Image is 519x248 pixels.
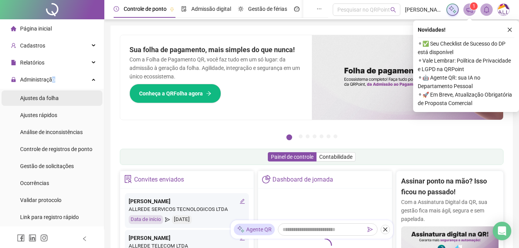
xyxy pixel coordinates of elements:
span: notification [466,6,473,13]
span: Painel de controle [271,154,313,160]
span: pie-chart [262,175,270,183]
div: [DATE] [172,215,192,224]
div: Agente QR [234,224,275,235]
img: sparkle-icon.fc2bf0ac1784a2077858766a79e2daf3.svg [237,226,245,234]
button: 2 [299,134,303,138]
span: ellipsis [317,6,322,12]
span: linkedin [29,234,36,242]
span: Controle de ponto [124,6,167,12]
span: dashboard [294,6,299,12]
span: Admissão digital [191,6,231,12]
span: home [11,26,16,31]
span: Análise de inconsistências [20,129,83,135]
span: ⚬ ✅ Seu Checklist de Sucesso do DP está disponível [418,39,514,56]
span: left [82,236,87,241]
span: close [507,27,512,32]
span: ⚬ 🤖 Agente QR: sua IA no Departamento Pessoal [418,73,514,90]
span: Ajustes rápidos [20,112,57,118]
span: solution [124,175,132,183]
span: clock-circle [114,6,119,12]
span: Página inicial [20,25,52,32]
span: file [11,60,16,65]
span: Relatórios [20,59,44,66]
span: Administração [20,76,55,83]
span: ⚬ 🚀 Em Breve, Atualização Obrigatória de Proposta Comercial [418,90,514,107]
button: 4 [313,134,317,138]
p: Com a Folha de Pagamento QR, você faz tudo em um só lugar: da admissão à geração da folha. Agilid... [129,55,303,81]
span: pushpin [170,7,174,12]
p: Com a Assinatura Digital da QR, sua gestão fica mais ágil, segura e sem papelada. [401,198,499,223]
span: 1 [473,3,475,9]
span: Cadastros [20,42,45,49]
button: 3 [306,134,310,138]
span: instagram [40,234,48,242]
span: Contabilidade [319,154,352,160]
div: [PERSON_NAME] [129,197,245,206]
button: Conheça a QRFolha agora [129,84,221,103]
span: [PERSON_NAME] - ALLREDE [405,5,442,14]
span: Ajustes da folha [20,95,59,101]
div: Convites enviados [134,173,184,186]
div: [PERSON_NAME] [129,234,245,242]
span: Gestão de férias [248,6,287,12]
h2: Assinar ponto na mão? Isso ficou no passado! [401,176,499,198]
h2: Sua folha de pagamento, mais simples do que nunca! [129,44,303,55]
span: Controle de registros de ponto [20,146,92,152]
button: 5 [320,134,323,138]
div: Open Intercom Messenger [493,222,511,240]
span: bell [483,6,490,13]
button: 6 [327,134,330,138]
sup: 1 [470,2,478,10]
span: user-add [11,43,16,48]
div: Data de início [129,215,163,224]
button: 1 [286,134,292,140]
span: ⚬ Vale Lembrar: Política de Privacidade e LGPD na QRPoint [418,56,514,73]
button: 7 [334,134,337,138]
img: sparkle-icon.fc2bf0ac1784a2077858766a79e2daf3.svg [448,5,457,14]
span: Novidades ! [418,25,446,34]
img: 75003 [498,4,509,15]
span: lock [11,77,16,82]
span: send [368,227,373,232]
span: facebook [17,234,25,242]
span: arrow-right [206,91,211,96]
span: Conheça a QRFolha agora [139,89,203,98]
span: edit [240,199,245,204]
span: Gestão de solicitações [20,163,74,169]
span: close [383,227,388,232]
span: send [165,215,170,224]
span: file-done [181,6,187,12]
span: sun [238,6,243,12]
div: Dashboard de jornada [272,173,333,186]
span: search [390,7,396,13]
span: Link para registro rápido [20,214,79,220]
span: Validar protocolo [20,197,61,203]
div: ALLREDE SERVICOS TECNOLOGICOS LTDA [129,206,245,214]
img: banner%2F8d14a306-6205-4263-8e5b-06e9a85ad873.png [312,35,504,120]
span: Ocorrências [20,180,49,186]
